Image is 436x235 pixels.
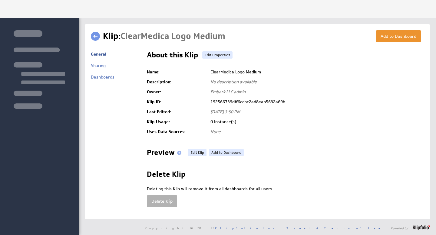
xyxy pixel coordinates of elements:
a: Add to Dashboard [209,149,244,156]
span: No description available [210,79,257,85]
h2: Delete Klip [147,171,185,180]
h2: Preview [147,149,184,159]
td: ClearMedica Logo Medium [207,67,424,77]
a: Sharing [91,63,106,68]
a: Dashboards [91,74,114,80]
td: 192566739dff6ccbc2ad8eab5632a69b [207,97,424,107]
span: Embark LLC admin [210,89,246,95]
a: Klipfolio Inc. [215,226,280,230]
span: Copyright © 2025 [145,227,280,230]
td: Klip ID: [147,97,207,107]
p: Deleting this Klip will remove it from all dashboards for all users. [147,186,424,192]
h2: About this Klip [147,51,198,61]
td: Last Edited: [147,107,207,117]
a: Trust & Terms of Use [286,226,385,230]
span: Powered by [391,227,408,230]
img: logo-footer.png [413,225,430,230]
td: 0 Instance(s) [207,117,424,127]
button: Add to Dashboard [376,30,421,42]
a: Edit Properties [202,51,233,59]
td: Description: [147,77,207,87]
button: Delete Klip [147,195,177,207]
td: Uses Data Sources: [147,127,207,137]
h1: Klip: [103,30,225,42]
td: Klip Usage: [147,117,207,127]
td: Name: [147,67,207,77]
img: skeleton-sidenav.svg [14,30,65,109]
span: ClearMedica Logo Medium [121,31,225,42]
a: General [91,51,106,57]
a: Edit Klip [188,149,206,156]
span: None [210,129,221,134]
span: [DATE] 3:50 PM [210,109,240,114]
td: Owner: [147,87,207,97]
